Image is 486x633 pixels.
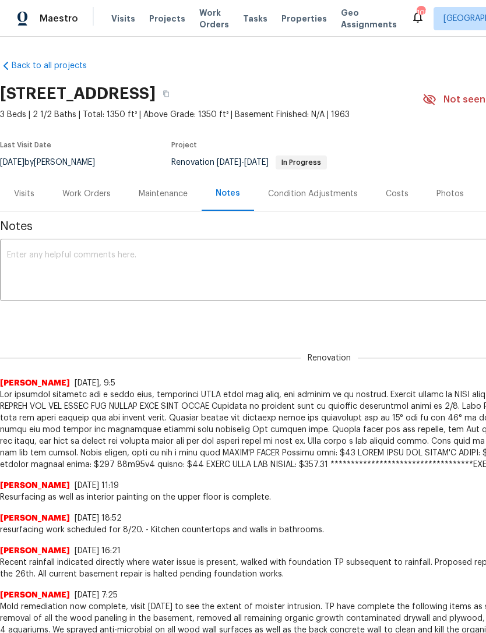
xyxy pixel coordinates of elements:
[111,13,135,24] span: Visits
[243,15,267,23] span: Tasks
[341,7,397,30] span: Geo Assignments
[301,352,358,364] span: Renovation
[386,188,408,200] div: Costs
[268,188,358,200] div: Condition Adjustments
[75,547,121,555] span: [DATE] 16:21
[277,159,326,166] span: In Progress
[139,188,188,200] div: Maintenance
[75,591,118,599] span: [DATE] 7:25
[217,158,269,167] span: -
[75,482,119,490] span: [DATE] 11:19
[75,514,122,522] span: [DATE] 18:52
[171,142,197,148] span: Project
[417,7,425,19] div: 108
[14,188,34,200] div: Visits
[281,13,327,24] span: Properties
[217,158,241,167] span: [DATE]
[171,158,327,167] span: Renovation
[62,188,111,200] div: Work Orders
[436,188,464,200] div: Photos
[244,158,269,167] span: [DATE]
[156,83,177,104] button: Copy Address
[149,13,185,24] span: Projects
[199,7,229,30] span: Work Orders
[216,188,240,199] div: Notes
[75,379,115,387] span: [DATE], 9:5
[40,13,78,24] span: Maestro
